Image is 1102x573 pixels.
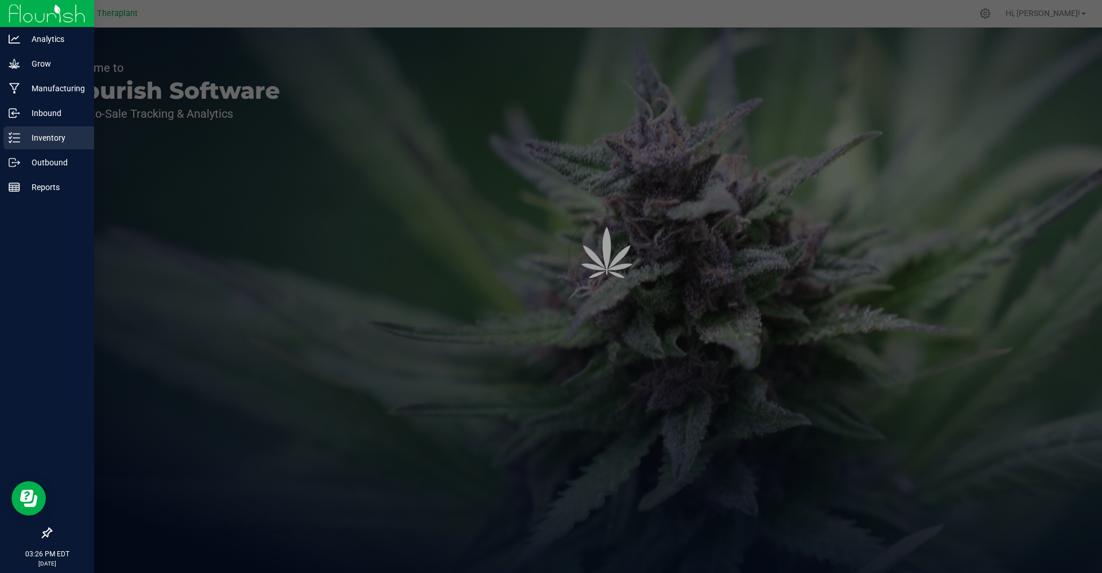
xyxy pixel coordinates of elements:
[9,58,20,69] inline-svg: Grow
[20,57,89,71] p: Grow
[9,33,20,45] inline-svg: Analytics
[5,549,89,559] p: 03:26 PM EDT
[11,481,46,516] iframe: Resource center
[9,157,20,168] inline-svg: Outbound
[9,83,20,94] inline-svg: Manufacturing
[9,132,20,144] inline-svg: Inventory
[20,82,89,95] p: Manufacturing
[20,32,89,46] p: Analytics
[20,131,89,145] p: Inventory
[20,180,89,194] p: Reports
[5,559,89,568] p: [DATE]
[20,156,89,169] p: Outbound
[9,181,20,193] inline-svg: Reports
[9,107,20,119] inline-svg: Inbound
[20,106,89,120] p: Inbound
